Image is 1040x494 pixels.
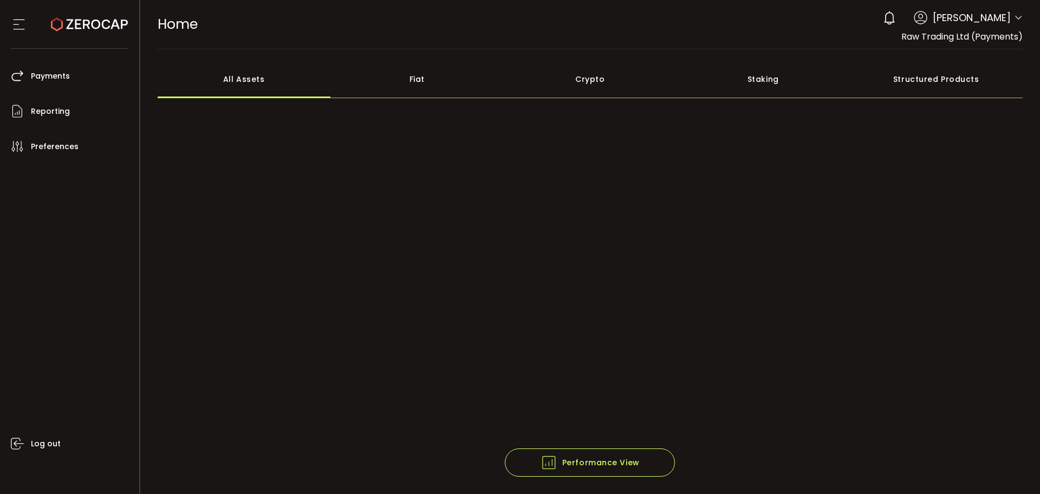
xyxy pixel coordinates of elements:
div: Crypto [504,60,677,98]
div: Fiat [330,60,504,98]
span: Reporting [31,104,70,119]
div: All Assets [158,60,331,98]
span: Performance View [541,454,640,471]
span: Home [158,15,198,34]
span: Preferences [31,139,79,155]
span: Payments [31,68,70,84]
button: Performance View [505,448,675,477]
div: Structured Products [850,60,1023,98]
div: Staking [677,60,850,98]
span: [PERSON_NAME] [933,10,1011,25]
iframe: Chat Widget [986,442,1040,494]
span: Log out [31,436,61,452]
span: Raw Trading Ltd (Payments) [901,30,1023,43]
